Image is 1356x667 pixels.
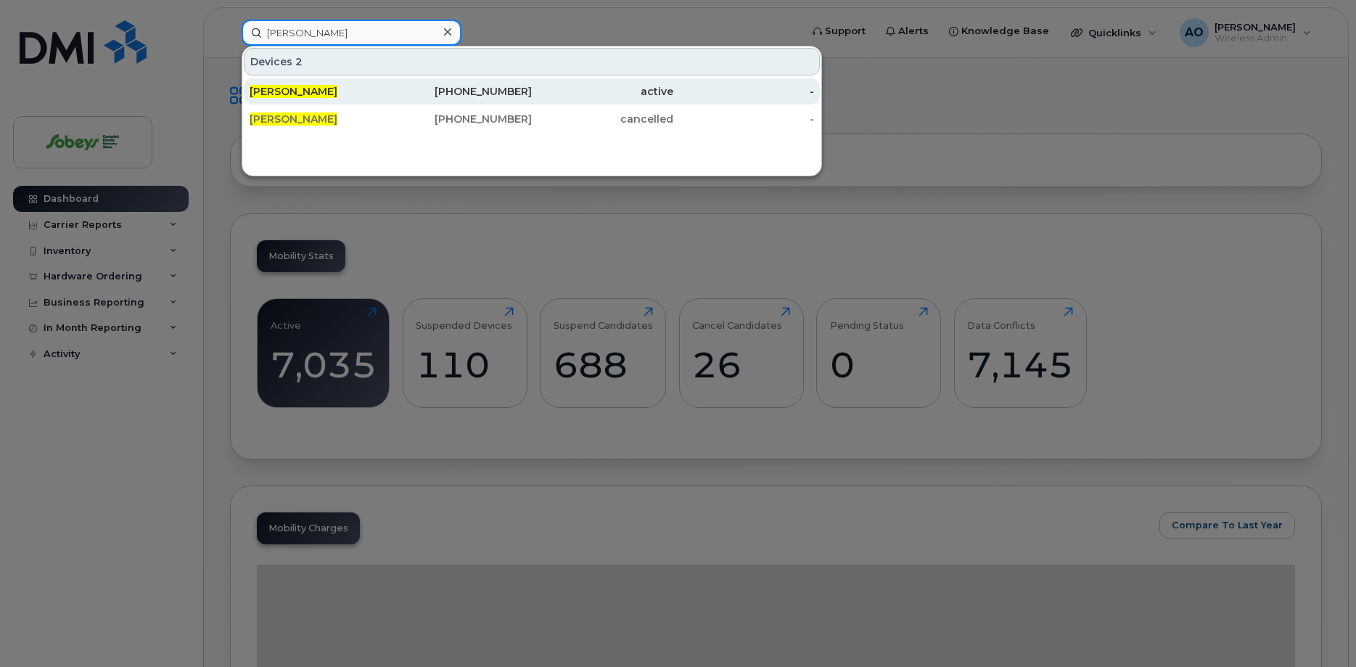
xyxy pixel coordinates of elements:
[244,106,820,132] a: [PERSON_NAME][PHONE_NUMBER]cancelled-
[250,85,337,98] span: [PERSON_NAME]
[673,84,815,99] div: -
[391,84,533,99] div: [PHONE_NUMBER]
[532,112,673,126] div: cancelled
[295,54,303,69] span: 2
[532,84,673,99] div: active
[250,112,337,126] span: [PERSON_NAME]
[391,112,533,126] div: [PHONE_NUMBER]
[244,78,820,105] a: [PERSON_NAME][PHONE_NUMBER]active-
[244,48,820,75] div: Devices
[673,112,815,126] div: -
